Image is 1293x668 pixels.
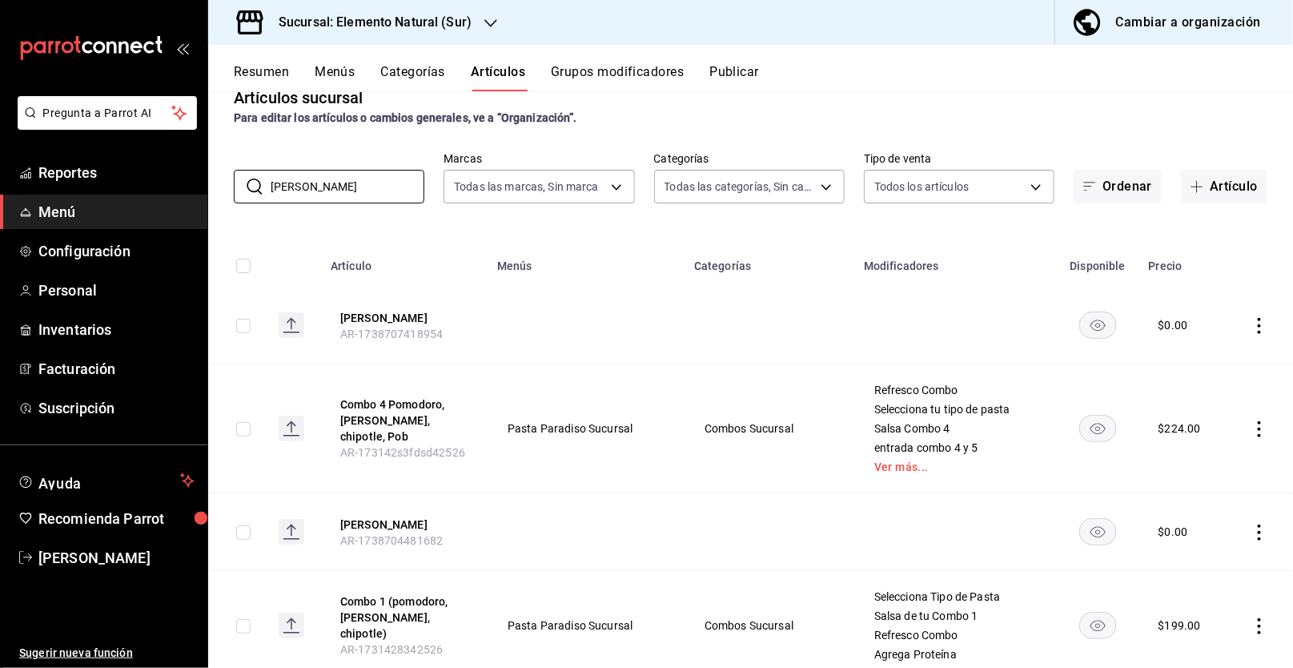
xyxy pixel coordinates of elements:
[874,630,1037,641] span: Refresco Combo
[854,235,1057,287] th: Modificadores
[1158,317,1188,333] div: $ 0.00
[340,310,468,326] button: edit-product-location
[508,620,665,631] span: Pasta Paradiso Sucursal
[340,643,443,656] span: AR-1731428342526
[11,116,197,133] a: Pregunta a Parrot AI
[1139,235,1227,287] th: Precio
[1158,618,1201,634] div: $ 199.00
[38,547,195,569] span: [PERSON_NAME]
[38,358,195,380] span: Facturación
[19,645,195,662] span: Sugerir nueva función
[665,179,815,195] span: Todas las categorías, Sin categoría
[685,235,854,287] th: Categorías
[1251,318,1267,334] button: actions
[1116,11,1261,34] div: Cambiar a organización
[38,508,195,529] span: Recomienda Parrot
[234,86,363,110] div: Artículos sucursal
[266,13,472,32] h3: Sucursal: Elemento Natural (Sur)
[874,649,1037,660] span: Agrega Proteína
[874,404,1037,415] span: Selecciona tu tipo de pasta
[874,442,1037,453] span: entrada combo 4 y 5
[1079,312,1117,339] button: availability-product
[340,328,443,340] span: AR-1738707418954
[38,201,195,223] span: Menú
[1181,170,1267,203] button: Artículo
[874,179,970,195] span: Todos los artículos
[705,423,834,434] span: Combos Sucursal
[874,423,1037,434] span: Salsa Combo 4
[340,594,468,642] button: edit-product-location
[1251,618,1267,634] button: actions
[234,111,577,124] strong: Para editar los artículos o cambios generales, ve a “Organización”.
[1079,612,1117,639] button: availability-product
[340,534,443,547] span: AR-1738704481682
[38,319,195,340] span: Inventarios
[18,96,197,130] button: Pregunta a Parrot AI
[38,240,195,262] span: Configuración
[1079,415,1117,442] button: availability-product
[488,235,685,287] th: Menús
[1079,518,1117,545] button: availability-product
[874,591,1037,602] span: Selecciona Tipo de Pasta
[38,471,174,490] span: Ayuda
[1251,525,1267,541] button: actions
[874,461,1037,473] a: Ver más...
[234,64,1293,91] div: navigation tabs
[874,384,1037,396] span: Refresco Combo
[340,396,468,445] button: edit-product-location
[38,280,195,301] span: Personal
[38,397,195,419] span: Suscripción
[340,517,468,533] button: edit-product-location
[38,162,195,183] span: Reportes
[271,171,424,203] input: Buscar artículo
[43,105,172,122] span: Pregunta a Parrot AI
[444,154,634,165] label: Marcas
[1251,421,1267,437] button: actions
[321,235,488,287] th: Artículo
[709,64,759,91] button: Publicar
[1074,170,1162,203] button: Ordenar
[508,423,665,434] span: Pasta Paradiso Sucursal
[381,64,446,91] button: Categorías
[471,64,525,91] button: Artículos
[864,154,1054,165] label: Tipo de venta
[1057,235,1139,287] th: Disponible
[705,620,834,631] span: Combos Sucursal
[454,179,599,195] span: Todas las marcas, Sin marca
[654,154,845,165] label: Categorías
[340,446,465,459] span: AR-173142s3fdsd42526
[551,64,684,91] button: Grupos modificadores
[234,64,289,91] button: Resumen
[1158,421,1201,437] div: $ 224.00
[176,42,189,54] button: open_drawer_menu
[315,64,355,91] button: Menús
[1158,524,1188,540] div: $ 0.00
[874,610,1037,622] span: Salsa de tu Combo 1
